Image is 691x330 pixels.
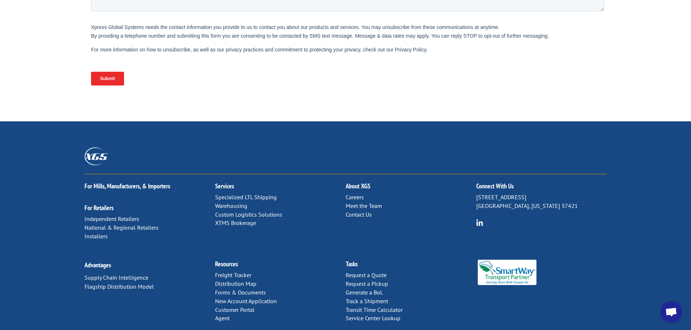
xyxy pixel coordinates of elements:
a: Installers [85,233,108,240]
a: Distribution Map [215,280,256,287]
a: Forms & Documents [215,289,266,296]
a: Resources [215,260,238,268]
a: About XGS [346,182,370,190]
span: Last name [258,1,280,6]
a: Service Center Lookup [346,314,400,322]
a: Track a Shipment [346,297,388,305]
span: Contact Preference [258,60,299,66]
a: Customer Portal [215,306,255,313]
a: Services [215,182,234,190]
a: Advantages [85,261,111,269]
a: Careers [346,193,364,201]
a: Supply Chain Intelligence [85,274,148,281]
a: Specialized LTL Shipping [215,193,277,201]
a: Generate a BoL [346,289,383,296]
span: Contact by Phone [266,82,304,87]
a: For Retailers [85,204,114,212]
a: Warehousing [215,202,247,209]
img: group-6 [476,219,483,226]
a: Contact Us [346,211,372,218]
a: Open chat [661,301,682,323]
h2: Tasks [346,261,476,271]
h2: Connect With Us [476,183,607,193]
a: Custom Logistics Solutions [215,211,282,218]
a: Meet the Team [346,202,382,209]
input: Contact by Phone [260,81,264,86]
img: XGS_Logos_ALL_2024_All_White [85,147,108,165]
a: Agent [215,314,230,322]
a: Transit Time Calculator [346,306,403,313]
img: Smartway_Logo [476,260,538,285]
a: XTMS Brokerage [215,219,256,226]
p: [STREET_ADDRESS] [GEOGRAPHIC_DATA], [US_STATE] 37421 [476,193,607,210]
span: Contact by Email [266,72,302,77]
a: For Mills, Manufacturers, & Importers [85,182,170,190]
input: Contact by Email [260,71,264,76]
span: Phone number [258,30,289,36]
a: Flagship Distribution Model [85,283,154,290]
a: Freight Tracker [215,271,251,279]
a: Independent Retailers [85,215,139,222]
a: Request a Quote [346,271,387,279]
a: National & Regional Retailers [85,224,159,231]
a: Request a Pickup [346,280,388,287]
a: New Account Application [215,297,277,305]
